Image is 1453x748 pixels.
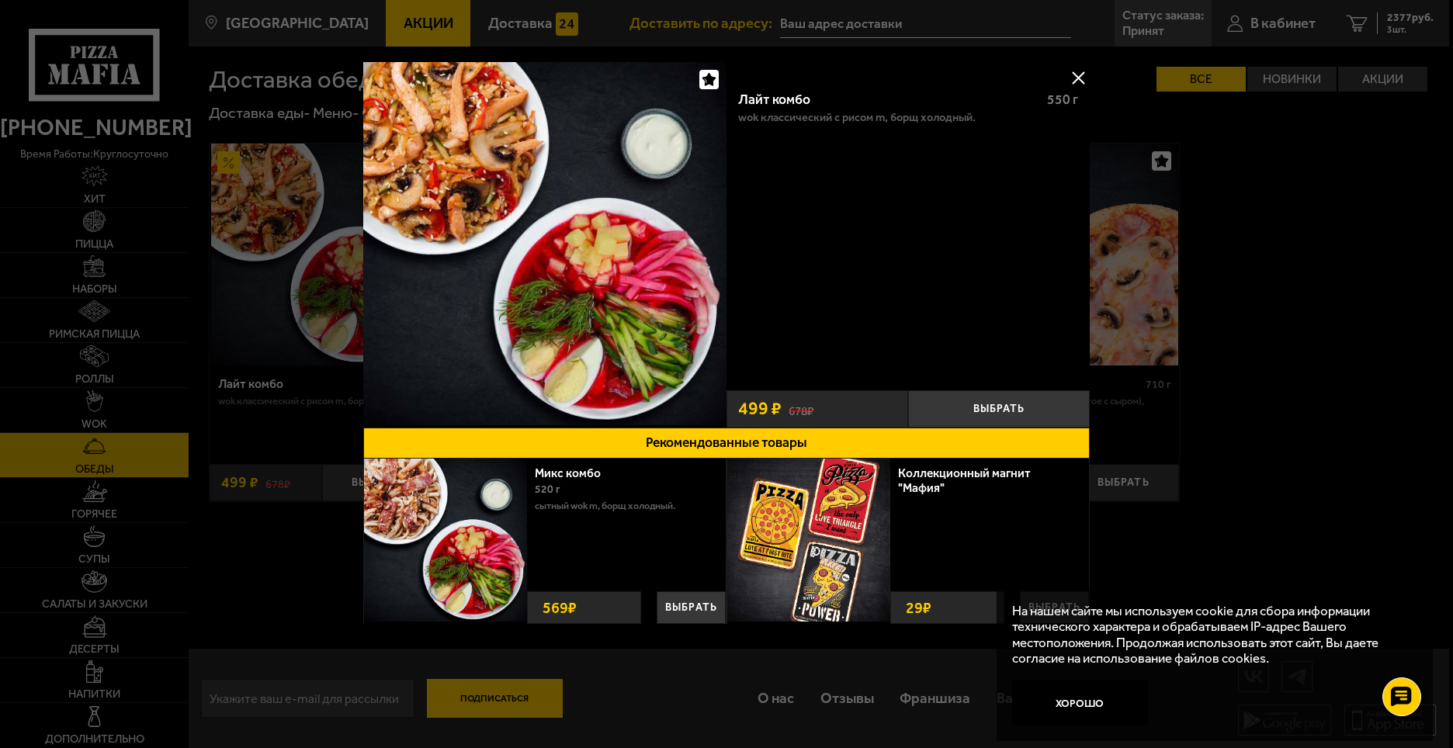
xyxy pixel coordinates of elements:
[789,401,813,417] s: 678 ₽
[738,400,782,417] span: 499 ₽
[363,62,726,428] a: Лайт комбо
[898,466,1031,495] a: Коллекционный магнит "Мафия"
[363,62,726,425] img: Лайт комбо
[535,466,616,480] a: Микс комбо
[539,592,581,623] strong: 569 ₽
[1012,680,1149,726] button: Хорошо
[1012,603,1409,666] p: На нашем сайте мы используем cookie для сбора информации технического характера и обрабатываем IP...
[535,498,714,514] p: Сытный Wok M, Борщ холодный.
[738,112,976,124] p: Wok классический с рисом M, Борщ холодный.
[657,591,726,624] button: Выбрать
[738,92,1035,108] div: Лайт комбо
[1047,92,1078,107] span: 550 г
[363,428,1090,459] button: Рекомендованные товары
[535,483,560,496] span: 520 г
[908,390,1090,428] button: Выбрать
[902,592,935,623] strong: 29 ₽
